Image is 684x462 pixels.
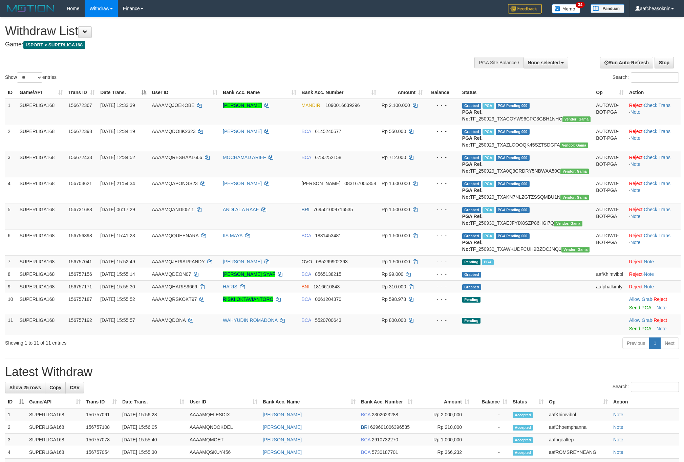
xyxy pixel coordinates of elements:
th: Balance: activate to sort column ascending [472,396,510,408]
td: AUTOWD-BOT-PGA [593,203,626,229]
td: AAAAMQMOET [187,434,260,446]
a: Note [630,188,641,193]
a: Send PGA [629,326,651,331]
th: Op: activate to sort column ascending [546,396,611,408]
a: Reject [629,259,643,264]
div: PGA Site Balance / [474,57,523,68]
span: Grabbed [462,181,481,187]
span: Copy 2910732270 to clipboard [372,437,398,442]
div: - - - [428,317,457,324]
div: - - - [428,180,457,187]
span: Marked by aafromsomean [483,207,494,213]
span: Grabbed [462,155,481,161]
td: TF_250929_TXAKN7NLZGTZSSQMBU1N [459,177,593,203]
span: BNI [302,284,309,289]
th: ID: activate to sort column descending [5,396,26,408]
span: Copy 2302623288 to clipboard [372,412,398,417]
span: PGA Pending [496,155,530,161]
td: - [472,408,510,421]
div: - - - [428,296,457,303]
span: Rp 1.500.000 [382,259,410,264]
td: 3 [5,434,26,446]
td: · · [626,151,681,177]
th: Date Trans.: activate to sort column descending [98,86,149,99]
span: BCA [302,317,311,323]
th: Bank Acc. Number: activate to sort column ascending [358,396,415,408]
div: Showing 1 to 11 of 11 entries [5,337,280,346]
div: - - - [428,154,457,161]
span: [DATE] 15:55:30 [100,284,135,289]
td: 9 [5,280,17,293]
span: AAAAMQHARIS9669 [152,284,197,289]
span: Grabbed [462,129,481,135]
td: SUPERLIGA168 [17,177,66,203]
th: User ID: activate to sort column ascending [187,396,260,408]
a: Reject [629,284,643,289]
td: 6 [5,229,17,255]
span: Accepted [513,425,533,431]
td: aafphalkimly [593,280,626,293]
span: [DATE] 15:52:49 [100,259,135,264]
td: aafKhimvibol [546,408,611,421]
span: BCA [302,129,311,134]
td: AUTOWD-BOT-PGA [593,125,626,151]
label: Search: [613,72,679,83]
a: Note [630,135,641,141]
b: PGA Ref. No: [462,240,483,252]
span: Vendor URL: https://trx31.1velocity.biz [560,195,589,200]
td: 2 [5,125,17,151]
span: Vendor URL: https://trx31.1velocity.biz [554,221,582,226]
a: Note [644,271,654,277]
span: AAAAMQQUEENARA [152,233,198,238]
span: Copy 629601006396535 to clipboard [370,424,410,430]
a: Note [644,284,654,289]
td: 3 [5,151,17,177]
span: Pending [462,297,480,303]
td: Rp 2,000,000 [415,408,472,421]
td: [DATE] 15:55:40 [120,434,187,446]
span: BCA [361,412,370,417]
td: AUTOWD-BOT-PGA [593,99,626,125]
td: SUPERLIGA168 [17,125,66,151]
img: Feedback.jpg [508,4,542,14]
a: [PERSON_NAME] [223,259,262,264]
span: BCA [302,155,311,160]
b: PGA Ref. No: [462,135,483,148]
span: [PERSON_NAME] [302,181,341,186]
a: Note [630,214,641,219]
span: 156757192 [68,317,92,323]
span: Copy 085299902363 to clipboard [316,259,347,264]
td: SUPERLIGA168 [17,229,66,255]
span: · [629,317,654,323]
span: Vendor URL: https://trx31.1velocity.biz [561,247,590,252]
span: Pending [462,259,480,265]
td: SUPERLIGA168 [26,408,83,421]
th: Date Trans.: activate to sort column ascending [120,396,187,408]
span: Marked by aafsoycanthlai [483,129,494,135]
span: Marked by aafsengchandara [483,103,494,109]
span: Marked by aafchhiseyha [483,181,494,187]
a: HARIS [223,284,237,289]
span: Pending [462,318,480,324]
span: · [629,296,654,302]
input: Search: [631,72,679,83]
span: [DATE] 21:54:34 [100,181,135,186]
span: AAAAMQJOEKOBE [152,103,194,108]
a: 1 [649,337,661,349]
span: Grabbed [462,284,481,290]
a: Allow Grab [629,317,652,323]
a: Copy [45,382,66,393]
a: Stop [655,57,674,68]
td: 156757108 [83,421,120,434]
span: PGA Pending [496,207,530,213]
a: Reject [629,129,643,134]
th: Bank Acc. Name: activate to sort column ascending [220,86,299,99]
a: Note [630,240,641,245]
div: - - - [428,102,457,109]
th: Trans ID: activate to sort column ascending [83,396,120,408]
span: BCA [302,296,311,302]
span: BRI [361,424,369,430]
td: TF_250929_TXAZLOOOQK45SZTSDGFA [459,125,593,151]
td: SUPERLIGA168 [17,280,66,293]
span: [DATE] 06:17:29 [100,207,135,212]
